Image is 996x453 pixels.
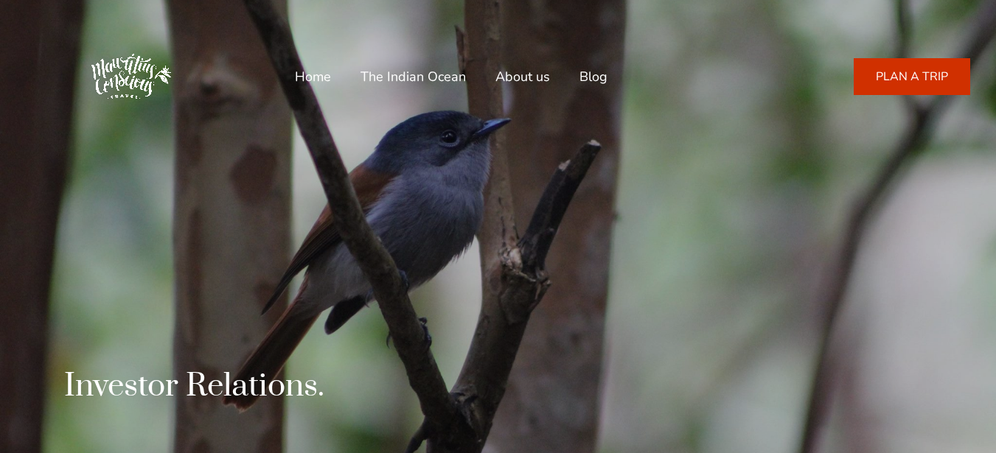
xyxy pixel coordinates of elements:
[295,59,331,94] a: Home
[854,58,970,95] a: PLAN A TRIP
[361,59,466,94] a: The Indian Ocean
[64,367,324,405] h1: Investor Relations.
[579,59,607,94] a: Blog
[495,59,550,94] a: About us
